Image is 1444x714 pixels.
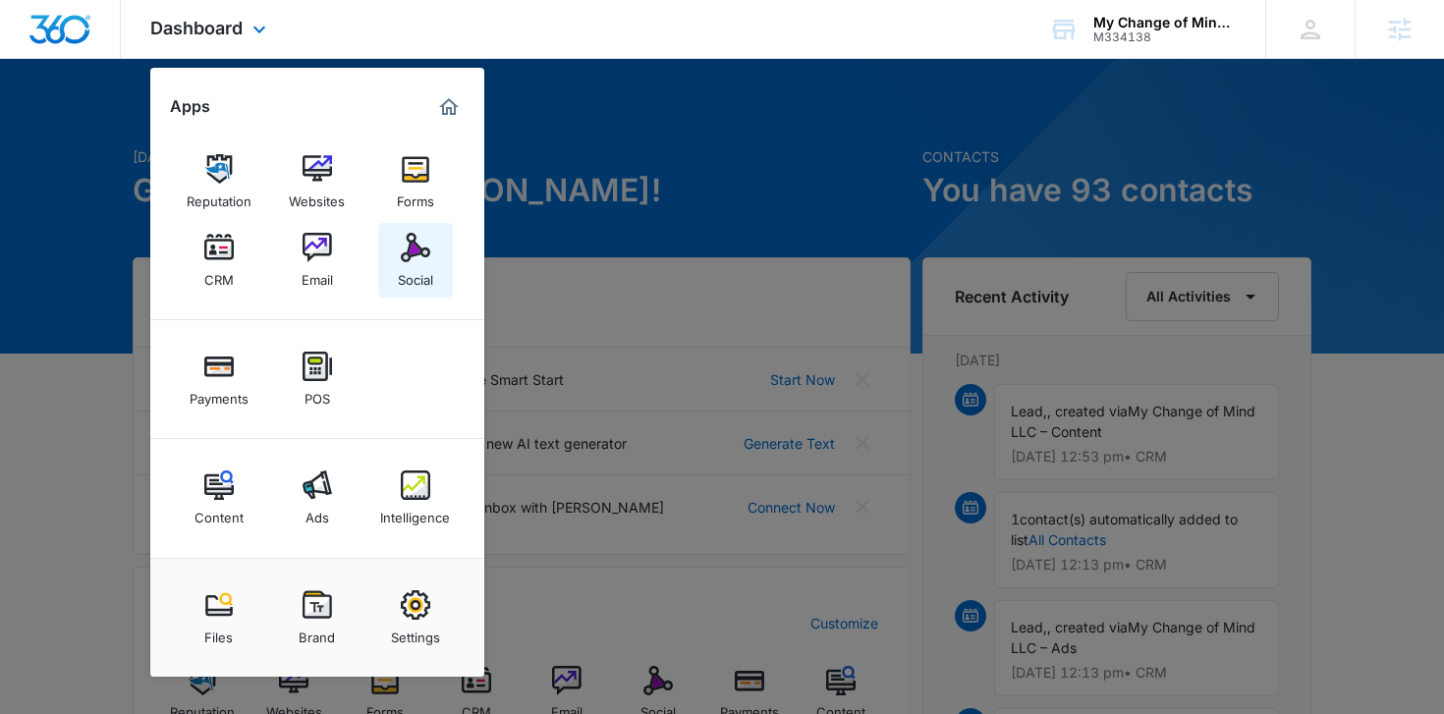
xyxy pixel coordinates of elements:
div: Domain Overview [75,116,176,129]
div: POS [305,381,330,407]
div: Content [194,500,244,525]
div: Keywords by Traffic [217,116,331,129]
a: Brand [280,580,355,655]
a: POS [280,342,355,416]
a: Content [182,461,256,535]
a: Websites [280,144,355,219]
div: Reputation [187,184,251,209]
div: Social [398,262,433,288]
div: Settings [391,620,440,645]
a: Marketing 360® Dashboard [433,91,465,123]
div: Files [204,620,233,645]
div: Payments [190,381,249,407]
img: website_grey.svg [31,51,47,67]
div: Forms [397,184,434,209]
div: CRM [204,262,234,288]
a: Payments [182,342,256,416]
div: Brand [299,620,335,645]
a: Social [378,223,453,298]
a: Reputation [182,144,256,219]
div: Domain: [DOMAIN_NAME] [51,51,216,67]
div: Ads [305,500,329,525]
div: account name [1093,15,1237,30]
img: logo_orange.svg [31,31,47,47]
div: Websites [289,184,345,209]
h2: Apps [170,97,210,116]
div: account id [1093,30,1237,44]
div: v 4.0.25 [55,31,96,47]
a: Settings [378,580,453,655]
a: Files [182,580,256,655]
a: Intelligence [378,461,453,535]
div: Intelligence [380,500,450,525]
a: Ads [280,461,355,535]
a: CRM [182,223,256,298]
a: Forms [378,144,453,219]
a: Email [280,223,355,298]
div: Email [302,262,333,288]
span: Dashboard [150,18,243,38]
img: tab_domain_overview_orange.svg [53,114,69,130]
img: tab_keywords_by_traffic_grey.svg [195,114,211,130]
